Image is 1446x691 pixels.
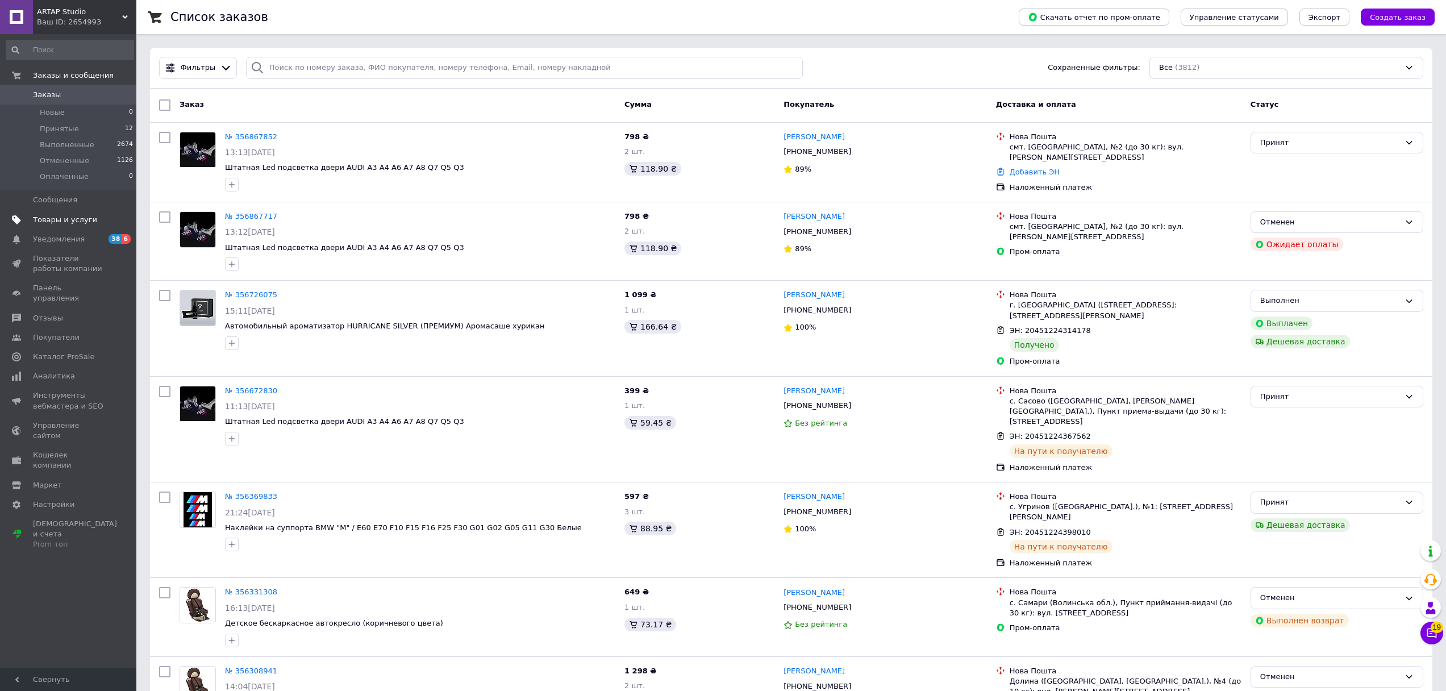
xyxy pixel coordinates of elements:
span: 2 шт. [624,147,645,156]
span: Сумма [624,100,652,109]
span: Кошелек компании [33,450,105,471]
span: Панель управления [33,283,105,303]
span: 1 шт. [624,401,645,410]
span: 11:13[DATE] [225,402,275,411]
img: Фото товару [180,132,215,167]
a: № 356726075 [225,290,277,299]
div: смт. [GEOGRAPHIC_DATA], №2 (до 30 кг): вул. [PERSON_NAME][STREET_ADDRESS] [1010,142,1241,163]
img: Фото товару [184,492,212,527]
div: Отменен [1260,592,1400,604]
span: 2 шт. [624,681,645,690]
div: Отменен [1260,217,1400,228]
span: 14:04[DATE] [225,682,275,691]
span: ЭН: 20451224367562 [1010,432,1091,440]
a: № 356867852 [225,132,277,141]
div: с. Самари (Волинська обл.), Пункт приймання-видачі (до 30 кг): вул. [STREET_ADDRESS] [1010,598,1241,618]
div: Наложенный платеж [1010,463,1241,473]
a: № 356672830 [225,386,277,395]
span: Оплаченные [40,172,89,182]
div: Prom топ [33,539,117,550]
span: Инструменты вебмастера и SEO [33,390,105,411]
span: Создать заказ [1370,13,1426,22]
span: Заказ [180,100,204,109]
span: Настройки [33,499,74,510]
div: Принят [1260,391,1400,403]
span: Сохраненные фильтры: [1048,63,1140,73]
div: Нова Пошта [1010,211,1241,222]
div: [PHONE_NUMBER] [781,505,853,519]
a: Штатная Led подсветка двери AUDI A3 A4 A6 A7 A8 Q7 Q5 Q3 [225,417,464,426]
span: Выполненные [40,140,94,150]
span: 649 ₴ [624,588,649,596]
div: 166.64 ₴ [624,320,681,334]
span: 16:13[DATE] [225,603,275,613]
div: Нова Пошта [1010,587,1241,597]
span: 1 шт. [624,603,645,611]
div: [PHONE_NUMBER] [781,303,853,318]
a: Фото товару [180,587,216,623]
a: Добавить ЭН [1010,168,1060,176]
img: Фото товару [180,386,215,421]
span: Наклейки на суппорта BMW "M" / E60 E70 F10 F15 F16 F25 F30 G01 G02 G05 G11 G30 Белые [225,523,582,532]
span: ЭН: 20451224398010 [1010,528,1091,536]
a: [PERSON_NAME] [784,132,845,143]
div: Получено [1010,338,1059,352]
span: Маркет [33,480,62,490]
span: Покупатель [784,100,834,109]
span: Заказы [33,90,61,100]
div: Выплачен [1251,317,1312,330]
div: Пром-оплата [1010,247,1241,257]
span: 12 [125,124,133,134]
a: Автомобильный ароматизатор HURRICANE SILVER (ПРЕМИУМ) Аромасаше хурикан [225,322,544,330]
div: 118.90 ₴ [624,162,681,176]
span: 1 298 ₴ [624,667,656,675]
a: [PERSON_NAME] [784,386,845,397]
a: Фото товару [180,211,216,248]
div: Пром-оплата [1010,623,1241,633]
a: Создать заказ [1349,13,1435,21]
div: [PHONE_NUMBER] [781,144,853,159]
span: 0 [129,172,133,182]
span: 89% [795,244,811,253]
span: Без рейтинга [795,620,847,628]
a: Детское бескаркасное автокресло (коричневого цвета) [225,619,443,627]
span: 13:12[DATE] [225,227,275,236]
span: Отзывы [33,313,63,323]
span: 0 [129,107,133,118]
div: с. Сасово ([GEOGRAPHIC_DATA], [PERSON_NAME][GEOGRAPHIC_DATA].), Пункт приема-выдачи (до 30 кг): [... [1010,396,1241,427]
div: 73.17 ₴ [624,618,676,631]
span: 89% [795,165,811,173]
span: [DEMOGRAPHIC_DATA] и счета [33,519,117,550]
div: Пром-оплата [1010,356,1241,367]
span: Товары и услуги [33,215,97,225]
img: Фото товару [180,588,215,623]
span: 13:13[DATE] [225,148,275,157]
div: На пути к получателю [1010,540,1112,553]
span: 6 [122,234,131,244]
a: Фото товару [180,132,216,168]
div: [PHONE_NUMBER] [781,224,853,239]
span: Отмененные [40,156,89,166]
div: [PHONE_NUMBER] [781,600,853,615]
span: 798 ₴ [624,212,649,220]
span: 19 [1431,622,1443,633]
button: Создать заказ [1361,9,1435,26]
div: 88.95 ₴ [624,522,676,535]
span: 21:24[DATE] [225,508,275,517]
div: Нова Пошта [1010,132,1241,142]
img: Фото товару [180,290,215,326]
a: № 356369833 [225,492,277,501]
input: Поиск [6,40,134,60]
span: Принятые [40,124,79,134]
span: 100% [795,323,816,331]
span: Покупатели [33,332,80,343]
div: Принят [1260,137,1400,149]
button: Экспорт [1299,9,1349,26]
div: Выполнен [1260,295,1400,307]
span: 798 ₴ [624,132,649,141]
div: Нова Пошта [1010,492,1241,502]
span: Скачать отчет по пром-оплате [1028,12,1160,22]
a: Штатная Led подсветка двери AUDI A3 A4 A6 A7 A8 Q7 Q5 Q3 [225,243,464,252]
